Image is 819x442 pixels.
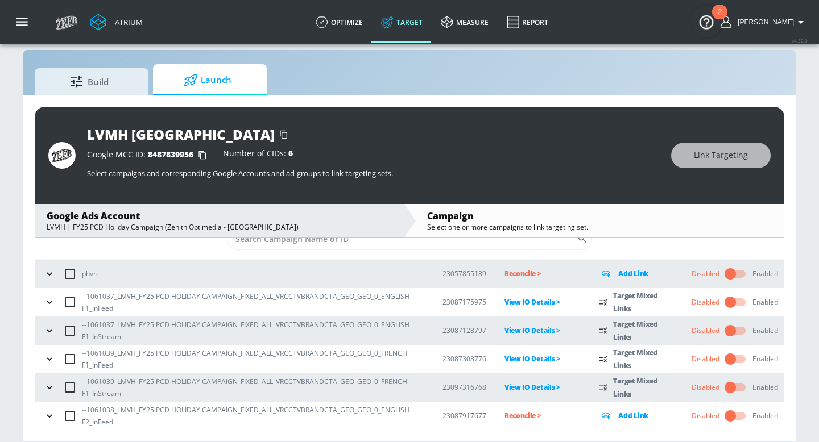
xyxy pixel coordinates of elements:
[442,410,486,422] p: 23087917677
[442,381,486,393] p: 23097316768
[733,18,794,26] span: login as: nathan.mistretta@zefr.com
[442,353,486,365] p: 23087308776
[752,326,778,336] div: Enabled
[90,14,143,31] a: Atrium
[752,269,778,279] div: Enabled
[692,411,719,421] div: Disabled
[148,149,193,160] span: 8487839956
[223,149,293,161] div: Number of CIDs:
[718,12,722,27] div: 2
[792,37,808,44] span: v 4.32.0
[82,376,424,399] p: --1061039_LMVH_FY25 PCD HOLIDAY CAMPAIGN_FIXED_ALL_VRCCTVBRANDCTA_GEO_GEO_0_FRENCH F1_InStream
[442,324,486,336] p: 23087128797
[599,267,673,280] div: Add Link
[82,290,424,314] p: --1061037_LMVH_FY25 PCD HOLIDAY CAMPAIGN_FIXED_ALL_VRCCTVBRANDCTA_GEO_GEO_0_ENGLISH F1_InFeed
[288,148,293,159] span: 6
[87,149,212,161] div: Google MCC ID:
[692,382,719,393] div: Disabled
[82,347,424,371] p: --1061039_LMVH_FY25 PCD HOLIDAY CAMPAIGN_FIXED_ALL_VRCCTVBRANDCTA_GEO_GEO_0_FRENCH F1_InFeed
[599,409,673,422] div: Add Link
[227,227,592,250] div: Search CID Name or Number
[47,210,392,222] div: Google Ads Account
[504,381,581,394] p: View IO Details >
[692,326,719,336] div: Disabled
[618,267,648,280] p: Add Link
[613,318,673,344] p: Target Mixed Links
[82,319,424,343] p: --1061037_LMVH_FY25 PCD HOLIDAY CAMPAIGN_FIXED_ALL_VRCCTVBRANDCTA_GEO_GEO_0_ENGLISH F1_InStream
[504,352,581,365] p: View IO Details >
[164,66,251,94] span: Launch
[307,2,372,43] a: optimize
[87,168,660,178] p: Select campaigns and corresponding Google Accounts and ad-groups to link targeting sets.
[427,210,772,222] div: Campaign
[504,267,581,280] p: Reconcile >
[752,354,778,364] div: Enabled
[692,354,719,364] div: Disabled
[87,125,275,144] div: LVMH [GEOGRAPHIC_DATA]
[752,382,778,393] div: Enabled
[752,297,778,307] div: Enabled
[613,346,673,372] p: Target Mixed Links
[504,409,581,422] p: Reconcile >
[721,15,808,29] button: [PERSON_NAME]
[82,268,100,280] p: phvrc
[504,324,581,337] p: View IO Details >
[432,2,498,43] a: measure
[613,374,673,401] p: Target Mixed Links
[427,222,772,232] div: Select one or more campaigns to link targeting set.
[46,68,133,95] span: Build
[752,411,778,421] div: Enabled
[692,269,719,279] div: Disabled
[618,409,648,422] p: Add Link
[613,289,673,315] p: Target Mixed Links
[82,404,424,428] p: --1061038_LMVH_FY25 PCD HOLIDAY CAMPAIGN_FIXED_ALL_VRCCTVBRANDCTA_GEO_GEO_0_ENGLISH F2_InFeed
[227,227,577,250] input: Search Campaign Name or ID
[372,2,432,43] a: Target
[498,2,557,43] a: Report
[442,268,486,280] p: 23057855189
[504,295,581,308] p: View IO Details >
[442,296,486,308] p: 23087175975
[110,17,143,27] div: Atrium
[692,297,719,307] div: Disabled
[690,6,722,37] button: Open Resource Center, 2 new notifications
[35,204,403,237] div: Google Ads AccountLVMH | FY25 PCD Holiday Campaign (Zenith Optimedia - [GEOGRAPHIC_DATA])
[47,222,392,232] div: LVMH | FY25 PCD Holiday Campaign (Zenith Optimedia - [GEOGRAPHIC_DATA])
